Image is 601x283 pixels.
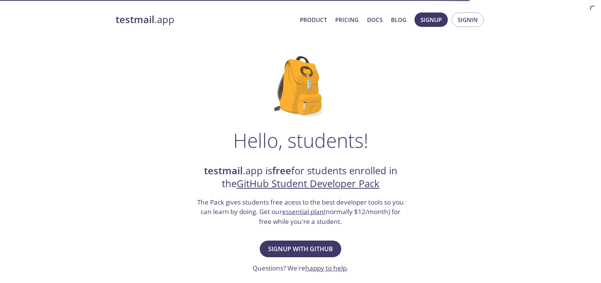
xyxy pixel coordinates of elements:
[196,197,405,227] h3: The Pack gives students free acess to the best developer tools so you can learn by doing. Get our...
[204,164,243,177] strong: testmail
[196,164,405,191] h2: .app is for students enrolled in the
[253,263,348,273] h3: Questions? We're .
[335,15,359,25] a: Pricing
[237,177,380,190] a: GitHub Student Developer Pack
[305,264,347,272] a: happy to help
[367,15,383,25] a: Docs
[300,15,327,25] a: Product
[268,244,333,254] span: Signup with GitHub
[421,15,442,25] span: Signup
[414,13,448,27] button: Signup
[116,13,154,26] strong: testmail
[233,129,368,152] h1: Hello, students!
[260,241,341,257] button: Signup with GitHub
[272,164,291,177] strong: free
[116,13,294,26] a: testmail.app
[458,15,478,25] span: Signin
[282,207,324,216] a: essential plan
[452,13,484,27] button: Signin
[391,15,406,25] a: Blog
[274,56,327,117] img: github-student-backpack.png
